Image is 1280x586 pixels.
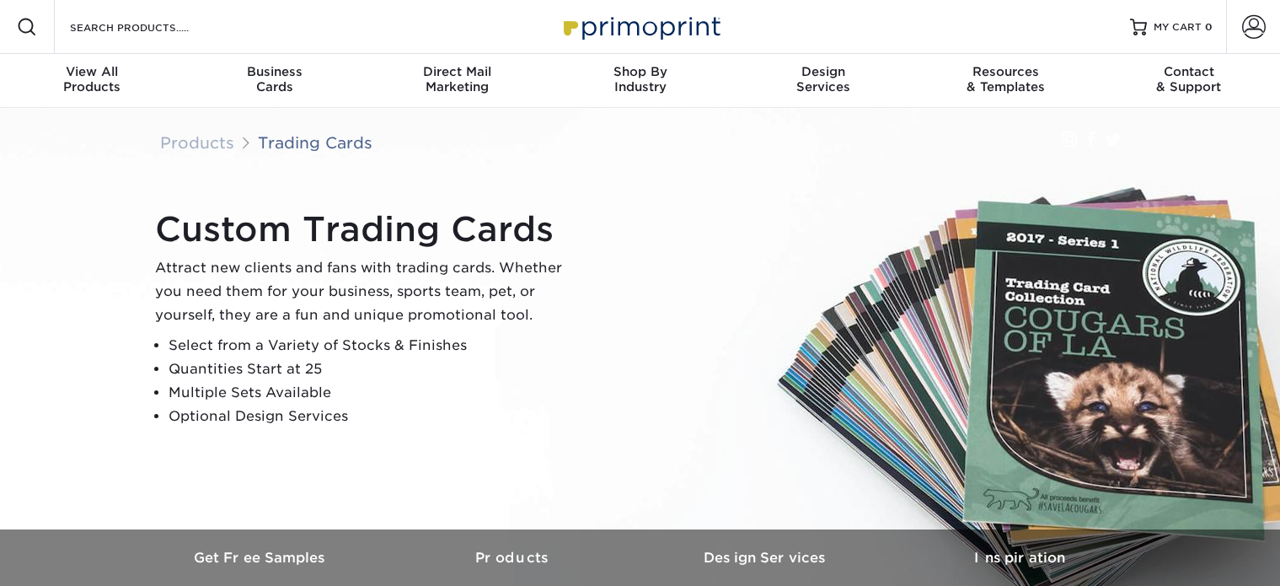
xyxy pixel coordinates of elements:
a: Shop ByIndustry [549,54,731,108]
span: Design [731,64,914,79]
span: Shop By [549,64,731,79]
div: Cards [183,64,366,94]
div: Marketing [366,64,549,94]
div: Services [731,64,914,94]
div: Industry [549,64,731,94]
a: DesignServices [731,54,914,108]
span: Direct Mail [366,64,549,79]
p: Attract new clients and fans with trading cards. Whether you need them for your business, sports ... [155,256,576,327]
span: Resources [914,64,1097,79]
a: Design Services [640,530,893,586]
h3: Design Services [640,550,893,566]
span: MY CART [1154,20,1202,35]
div: & Templates [914,64,1097,94]
input: SEARCH PRODUCTS..... [68,17,233,37]
a: Direct MailMarketing [366,54,549,108]
h3: Get Free Samples [135,550,388,566]
h3: Inspiration [893,550,1146,566]
a: Products [388,530,640,586]
li: Multiple Sets Available [169,381,576,405]
img: Primoprint [556,8,725,45]
li: Select from a Variety of Stocks & Finishes [169,334,576,358]
span: Contact [1097,64,1280,79]
h1: Custom Trading Cards [155,209,576,250]
div: & Support [1097,64,1280,94]
a: Resources& Templates [914,54,1097,108]
span: Business [183,64,366,79]
li: Optional Design Services [169,405,576,428]
span: 0 [1205,21,1213,33]
a: Inspiration [893,530,1146,586]
a: BusinessCards [183,54,366,108]
li: Quantities Start at 25 [169,358,576,381]
a: Products [160,133,234,152]
a: Get Free Samples [135,530,388,586]
h3: Products [388,550,640,566]
a: Contact& Support [1097,54,1280,108]
a: Trading Cards [258,133,372,152]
